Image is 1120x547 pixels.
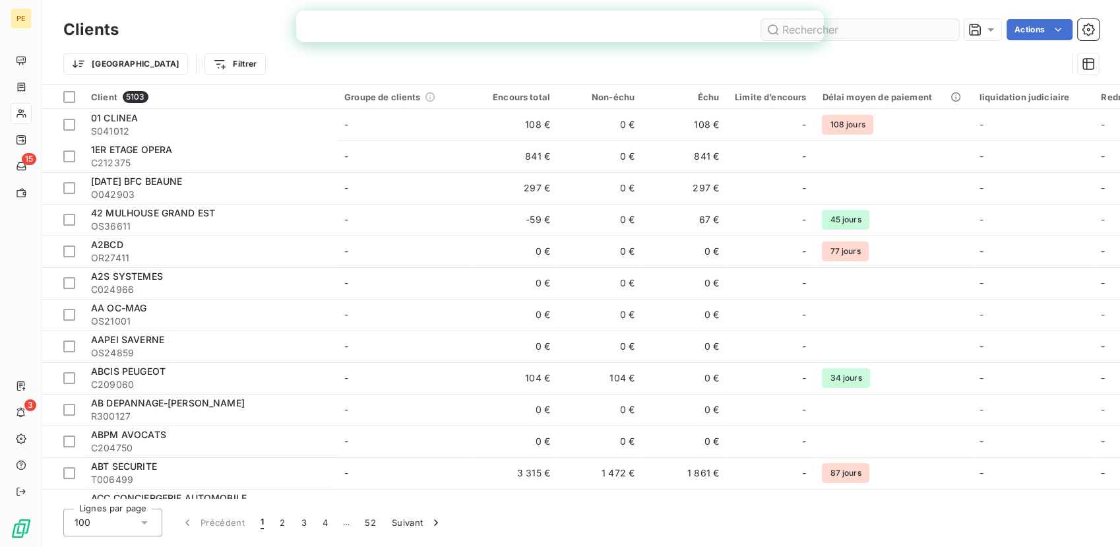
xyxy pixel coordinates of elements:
span: 100 [75,516,90,529]
div: Non-échu [566,92,635,102]
td: 0 € [558,426,642,457]
td: 0 € [474,267,558,299]
span: - [802,403,806,416]
span: [DATE] BFC BEAUNE [91,176,183,187]
span: - [344,182,348,193]
td: 0 € [474,426,558,457]
iframe: Intercom live chat bannière [296,11,824,42]
td: 0 € [558,141,642,172]
span: R300127 [91,410,328,423]
span: OS36611 [91,220,328,233]
span: 34 jours [822,368,869,388]
td: 1 472 € [558,457,642,489]
span: - [1101,245,1105,257]
div: liquidation judiciaire [980,92,1085,102]
span: - [802,467,806,480]
td: 0 € [474,236,558,267]
td: 0 € [558,204,642,236]
td: 297 € [642,172,727,204]
button: [GEOGRAPHIC_DATA] [63,53,188,75]
span: - [344,214,348,225]
span: 77 jours [822,241,868,261]
div: Délai moyen de paiement [822,92,963,102]
td: 0 € [558,331,642,362]
span: - [1101,309,1105,320]
span: - [980,309,983,320]
td: 0 € [558,299,642,331]
span: - [802,371,806,385]
td: 67 € [642,204,727,236]
span: - [980,340,983,352]
td: 0 € [558,109,642,141]
td: 0 € [558,489,642,521]
td: 108 € [474,109,558,141]
button: Filtrer [204,53,265,75]
td: 3 315 € [474,457,558,489]
span: - [344,119,348,130]
span: AB DEPANNAGE-[PERSON_NAME] [91,397,245,408]
td: 0 € [642,426,727,457]
span: C024966 [91,283,328,296]
span: Groupe de clients [344,92,421,102]
td: 0 € [642,236,727,267]
button: 2 [272,509,293,536]
span: ABPM AVOCATS [91,429,166,440]
span: - [802,245,806,258]
span: - [980,150,983,162]
img: Logo LeanPay [11,518,32,539]
span: 5103 [123,91,148,103]
span: - [344,277,348,288]
span: - [1101,277,1105,288]
span: C209060 [91,378,328,391]
span: - [1101,119,1105,130]
td: 104 € [558,362,642,394]
button: 4 [315,509,336,536]
span: A2S SYSTEMES [91,271,163,282]
td: 0 € [642,299,727,331]
span: S041012 [91,125,328,138]
span: T006499 [91,473,328,486]
span: - [802,276,806,290]
span: - [980,214,983,225]
span: - [344,309,348,320]
td: 108 € [642,109,727,141]
span: A2BCD [91,239,123,250]
td: 0 € [558,394,642,426]
td: 1 861 € [642,457,727,489]
span: ABT SECURITE [91,461,157,472]
td: 0 € [474,489,558,521]
span: 1ER ETAGE OPERA [91,144,172,155]
td: 0 € [558,236,642,267]
span: - [980,435,983,447]
button: Suivant [384,509,451,536]
td: 0 € [642,331,727,362]
td: 0 € [558,172,642,204]
div: Encours total [482,92,550,102]
span: - [1101,404,1105,415]
button: Précédent [173,509,253,536]
div: PE [11,8,32,29]
span: - [980,372,983,383]
span: 108 jours [822,115,873,135]
td: 0 € [474,331,558,362]
span: Client [91,92,117,102]
iframe: Intercom live chat [1075,502,1107,534]
span: - [344,340,348,352]
button: Actions [1007,19,1073,40]
span: C212375 [91,156,328,170]
span: C204750 [91,441,328,455]
span: - [802,308,806,321]
span: - [980,119,983,130]
span: 87 jours [822,463,869,483]
button: 52 [357,509,384,536]
button: 3 [294,509,315,536]
span: O042903 [91,188,328,201]
span: - [802,150,806,163]
td: 0 € [642,267,727,299]
span: - [802,118,806,131]
td: 841 € [474,141,558,172]
span: 1 [261,516,264,529]
span: - [344,404,348,415]
span: - [802,340,806,353]
span: - [802,435,806,448]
